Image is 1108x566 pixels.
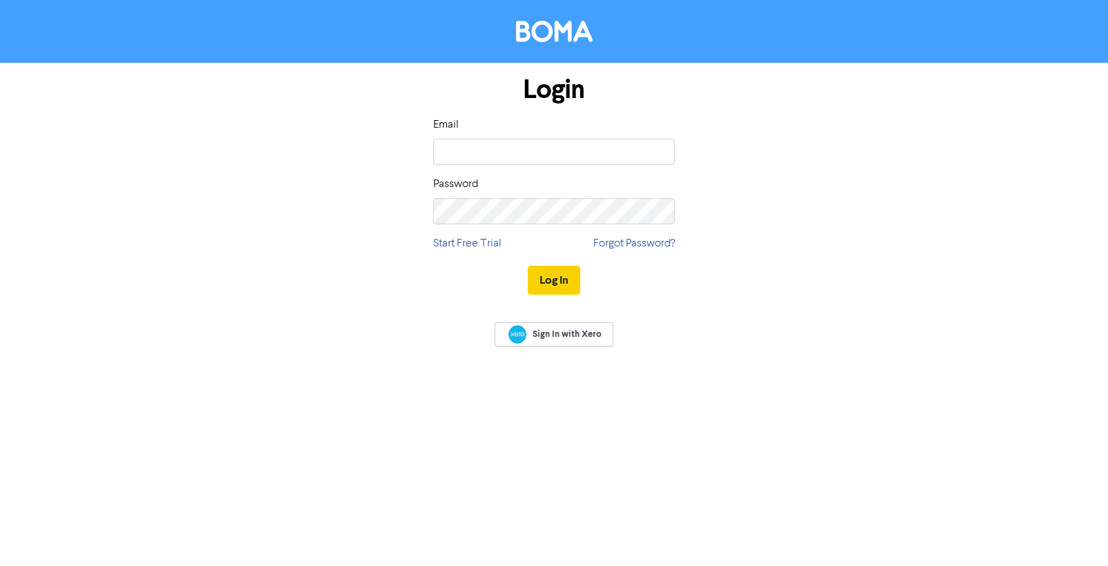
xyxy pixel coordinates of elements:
h1: Login [433,74,675,106]
button: Log In [528,266,580,295]
a: Sign In with Xero [495,322,613,347]
img: BOMA Logo [516,21,593,42]
label: Email [433,117,459,133]
label: Password [433,176,478,193]
span: Sign In with Xero [533,328,602,340]
img: Xero logo [508,325,526,344]
a: Forgot Password? [593,235,675,252]
a: Start Free Trial [433,235,502,252]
